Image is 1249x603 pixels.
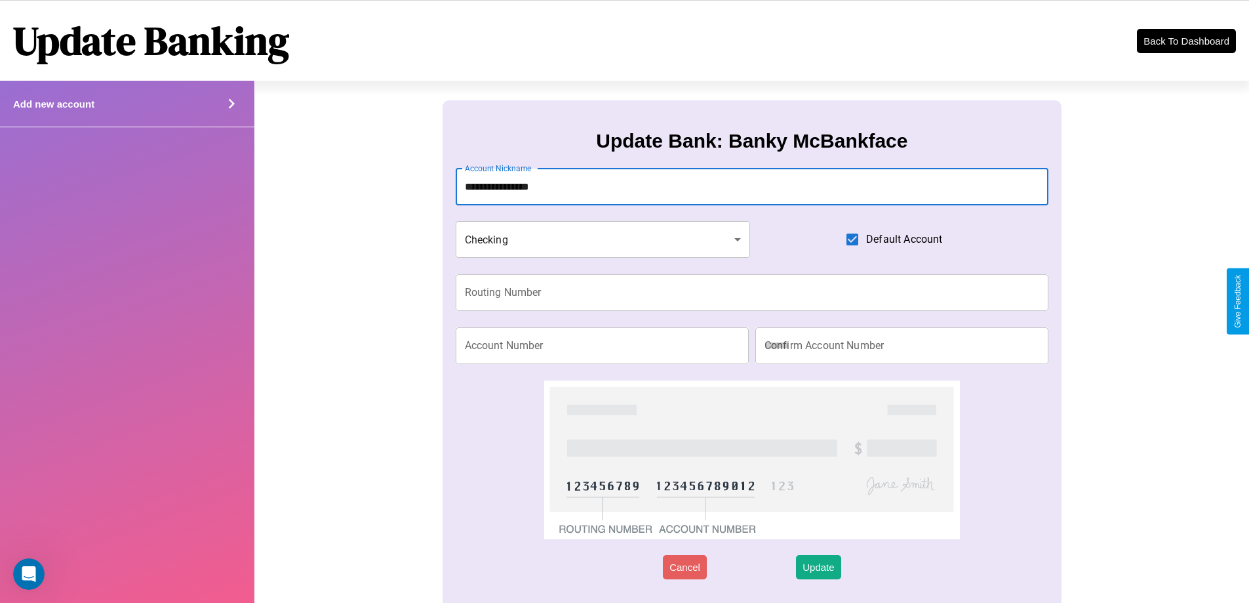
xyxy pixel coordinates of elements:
h4: Add new account [13,98,94,110]
button: Cancel [663,555,707,579]
div: Checking [456,221,751,258]
span: Default Account [866,232,942,247]
button: Back To Dashboard [1137,29,1236,53]
img: check [544,381,959,539]
iframe: Intercom live chat [13,558,45,590]
label: Account Nickname [465,163,532,174]
h1: Update Banking [13,14,289,68]
h3: Update Bank: Banky McBankface [596,130,907,152]
div: Give Feedback [1233,275,1242,328]
button: Update [796,555,841,579]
